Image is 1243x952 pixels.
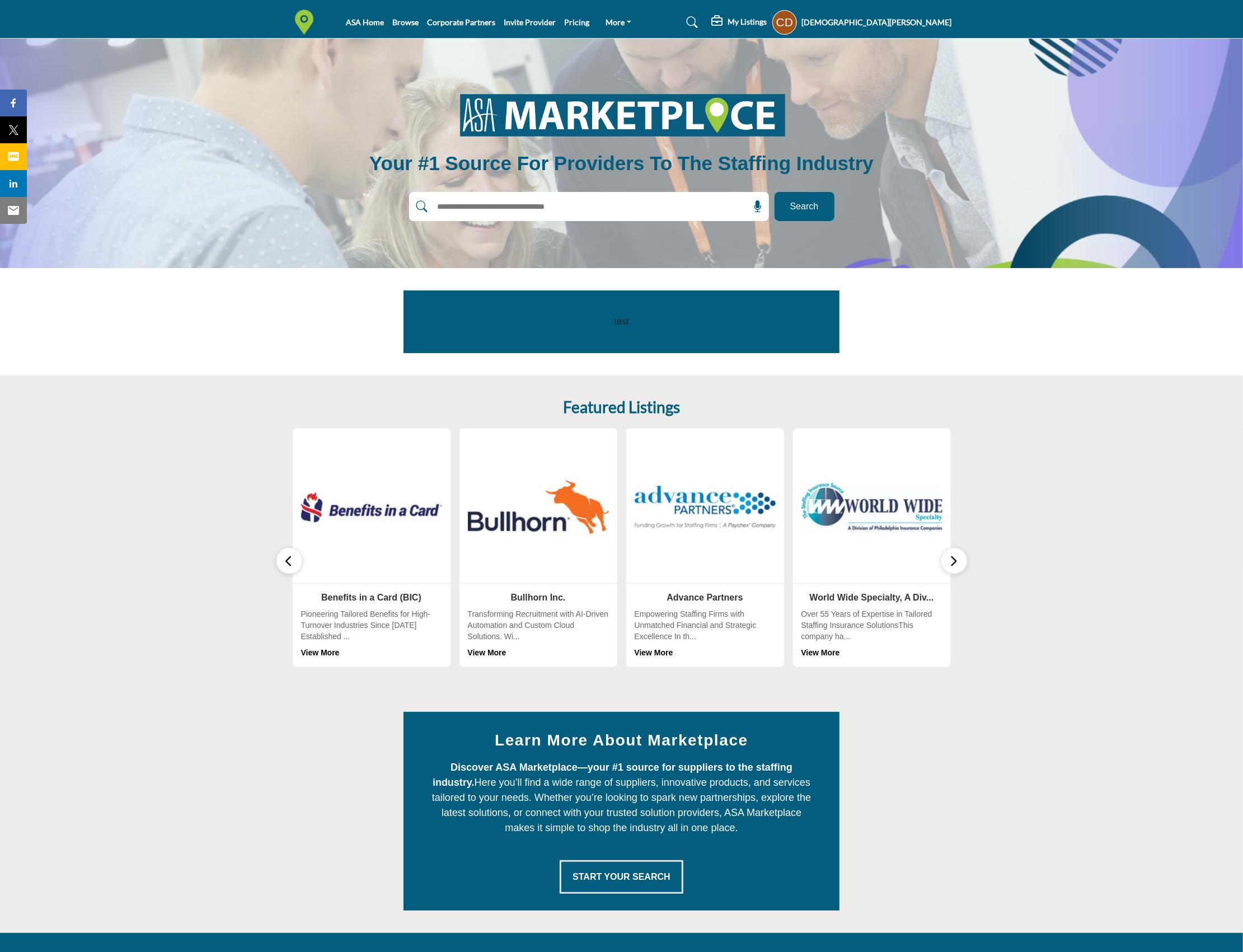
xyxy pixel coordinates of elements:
div: My Listings [711,16,767,29]
img: Site Logo [292,10,322,35]
a: View More [801,648,840,657]
img: Bullhorn Inc. [468,437,609,578]
div: Pioneering Tailored Benefits for High-Turnover Industries Since [DATE] Established ... [301,609,442,658]
a: ASA Home [346,17,384,27]
a: World Wide Specialty, A Div... [810,593,934,602]
div: Over 55 Years of Expertise in Tailored Staffing Insurance SolutionsThis company ha... [801,609,942,658]
a: Search [676,13,706,31]
img: image [445,86,798,144]
span: Here you’ll find a wide range of suppliers, innovative products, and services tailored to your ne... [432,762,811,833]
a: Pricing [564,17,589,27]
h1: Your #1 Source for Providers to the Staffing Industry [369,151,874,176]
a: View More [635,648,673,657]
img: Advance Partners [635,437,776,578]
a: Invite Provider [504,17,556,27]
div: Empowering Staffing Firms with Unmatched Financial and Strategic Excellence In th... [635,609,776,658]
h2: Learn More About Marketplace [429,729,814,752]
h5: My Listings [728,17,767,27]
a: Browse [392,17,419,27]
h5: [DEMOGRAPHIC_DATA][PERSON_NAME] [801,17,951,28]
a: Benefits in a Card (BIC) [321,593,421,602]
a: Bullhorn Inc. [511,593,566,602]
button: Show hide supplier dropdown [772,10,797,35]
a: View More [468,648,506,657]
div: Transforming Recruitment with AI-Driven Automation and Custom Cloud Solutions. Wi... [468,609,609,658]
button: Search [775,192,834,221]
span: Start Your Search [573,872,670,881]
button: Start Your Search [560,860,683,894]
a: Advance Partners [667,593,743,602]
a: More [598,15,639,30]
img: World Wide Specialty, A Div... [801,437,942,578]
a: View More [301,648,340,657]
strong: Discover ASA Marketplace—your #1 source for suppliers to the staffing industry. [433,762,792,788]
a: Corporate Partners [427,17,495,27]
span: Search [790,200,819,213]
p: test [429,315,814,329]
h2: Featured Listings [563,398,680,417]
img: Benefits in a Card (BIC) [301,437,442,578]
